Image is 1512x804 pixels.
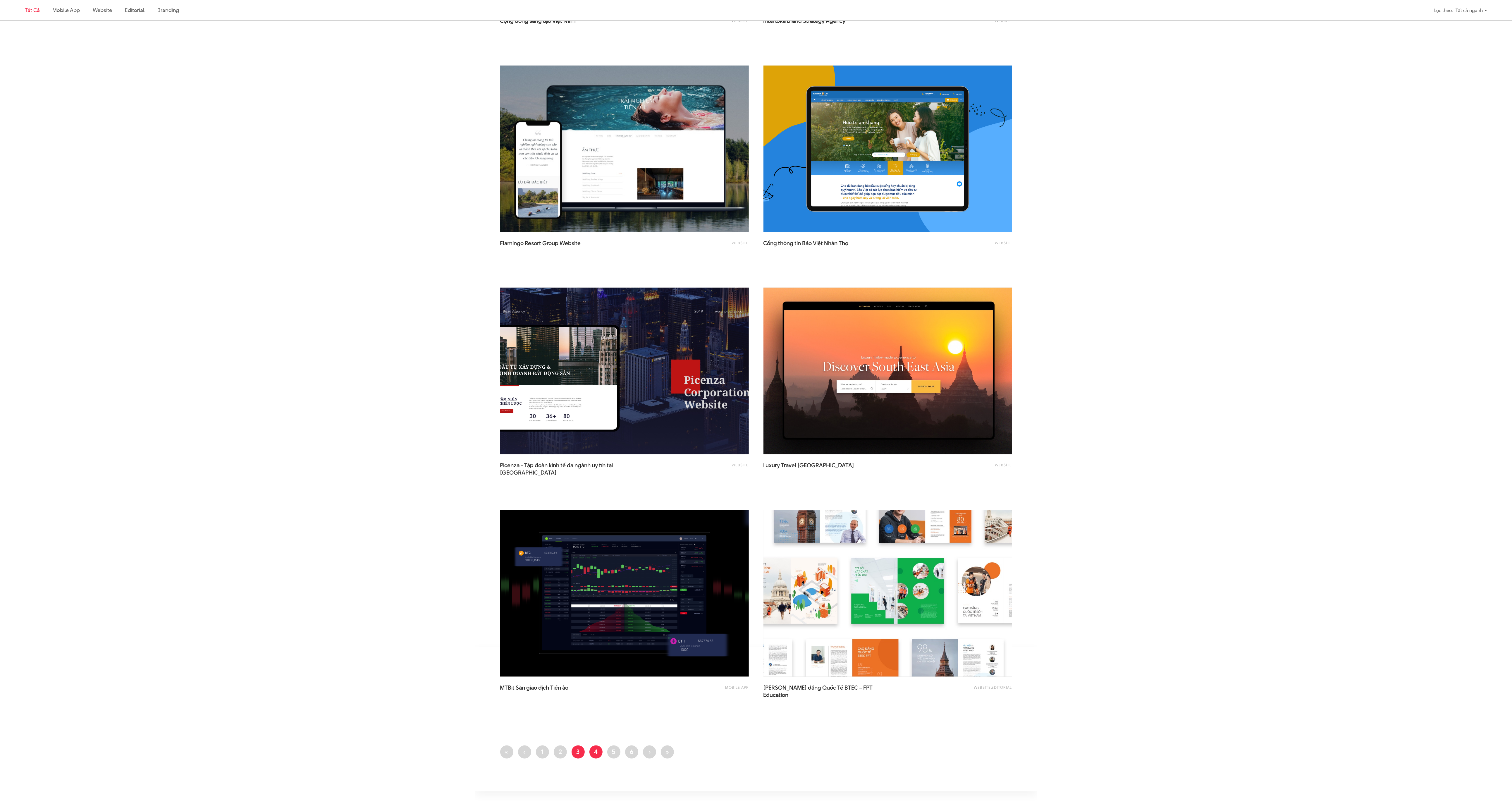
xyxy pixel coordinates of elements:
[500,239,524,247] span: Flamingo
[551,684,561,692] span: Tiền
[572,745,585,759] a: 3
[803,17,825,25] span: Strategy
[763,17,786,25] span: Interloka
[763,510,1012,677] img: Cao đẳng Quốc Tế BTEC – FPT Education
[859,684,862,692] span: –
[795,239,801,247] span: tin
[523,747,526,756] span: ‹
[516,684,525,692] span: Sàn
[500,240,617,254] a: Flamingo Resort Group Website
[837,684,844,692] span: Tế
[530,17,542,25] span: sáng
[732,462,749,468] a: Website
[763,684,807,692] span: [PERSON_NAME]
[515,17,529,25] span: đồng
[500,288,749,454] img: Picenza - Tập đoàn kinh tế đa ngành uy tín tại Việt Nam
[763,66,1012,232] img: Website mới Bảo Việt Nhân Thọ
[763,17,880,32] a: Interloka Brand Strategy Agency
[505,747,509,756] span: «
[500,17,514,25] span: Cộng
[995,240,1012,245] a: Website
[500,684,617,699] a: MTBit Sàn giao dịch Tiền ảo
[543,17,551,25] span: tạo
[823,684,836,692] span: Quốc
[845,684,858,692] span: BTEC
[763,691,789,699] span: Education
[826,17,846,25] span: Agency
[913,684,1012,696] div: ,
[763,684,880,699] a: [PERSON_NAME] đẳng Quốc Tế BTEC – FPT Education
[500,510,749,677] img: MTBit Sàn giao dịch Tiền ảo
[802,239,812,247] span: Bảo
[813,239,823,247] span: Việt
[995,18,1012,23] a: Website
[543,239,559,247] span: Group
[648,747,651,756] span: ›
[763,461,780,469] span: Luxury
[732,240,749,245] a: Website
[992,685,1012,690] a: Editorial
[732,18,749,23] a: Website
[798,461,854,469] span: [GEOGRAPHIC_DATA]
[763,240,880,254] a: Cổng thông tin Bảo Việt Nhân Thọ
[560,239,581,247] span: Website
[500,462,617,476] span: Picenza - Tập đoàn kinh tế đa ngành uy tín tại
[787,17,802,25] span: Brand
[763,239,777,247] span: Cổng
[763,288,1012,454] img: Luxury Travel Vietnam
[500,66,749,232] img: Flamingo Resort DaiLai & CatBa Website
[553,17,563,25] span: Việt
[863,684,873,692] span: FPT
[527,684,537,692] span: giao
[665,747,669,756] span: »
[763,462,880,476] a: Luxury Travel [GEOGRAPHIC_DATA]
[824,239,838,247] span: Nhân
[564,17,576,25] span: Nam
[778,239,794,247] span: thông
[725,685,749,690] a: Mobile app
[974,685,991,690] a: Website
[525,239,541,247] span: Resort
[808,684,821,692] span: đẳng
[563,684,569,692] span: ảo
[500,684,515,692] span: MTBit
[500,469,557,477] span: [GEOGRAPHIC_DATA]
[554,745,567,759] a: 2
[625,745,638,759] a: 6
[500,462,617,476] a: Picenza - Tập đoàn kinh tế đa ngành uy tín tại[GEOGRAPHIC_DATA]
[781,461,797,469] span: Travel
[500,17,617,32] a: Cộng đồng sáng tạo Việt Nam
[539,684,549,692] span: dịch
[995,462,1012,468] a: Website
[607,745,620,759] a: 5
[839,239,849,247] span: Thọ
[536,745,549,759] a: 1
